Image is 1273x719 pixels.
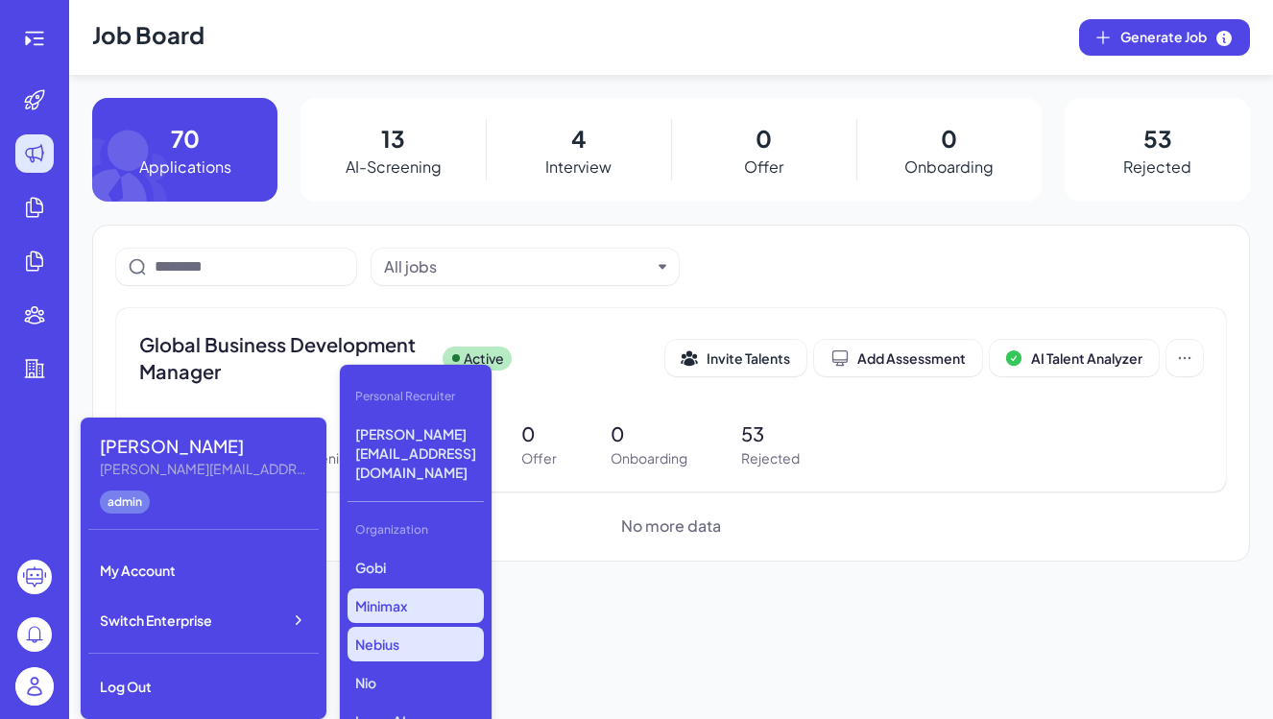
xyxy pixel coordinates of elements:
span: Switch Enterprise [100,611,212,630]
button: All jobs [384,255,651,278]
p: Rejected [741,448,800,468]
p: 0 [941,121,957,156]
p: Nio [348,665,484,700]
p: Minimax [348,588,484,623]
span: Invite Talents [707,349,790,367]
p: Onboarding [611,448,687,468]
div: admin [100,491,150,514]
span: Generate Job [1120,27,1234,48]
span: AI Talent Analyzer [1031,349,1142,367]
p: 13 [381,121,405,156]
p: Rejected [1123,156,1191,179]
p: 53 [1143,121,1172,156]
span: No more data [621,515,721,538]
button: Add Assessment [814,340,982,376]
div: Maggie [100,433,311,459]
img: user_logo.png [15,667,54,706]
p: Gobi [348,550,484,585]
div: All jobs [384,255,437,278]
p: Nebius [348,627,484,661]
p: Offer [744,156,783,179]
div: Log Out [88,665,319,707]
p: 0 [521,419,557,448]
div: Personal Recruiter [348,380,484,413]
div: Organization [348,514,484,546]
button: AI Talent Analyzer [990,340,1159,376]
div: Add Assessment [830,348,966,368]
span: Global Business Development Manager [139,331,427,385]
button: Generate Job [1079,19,1250,56]
div: Maggie@joinbrix.com [100,459,311,479]
p: Active [464,348,504,369]
div: My Account [88,549,319,591]
p: [PERSON_NAME][EMAIL_ADDRESS][DOMAIN_NAME] [348,417,484,490]
p: 0 [756,121,772,156]
p: Interview [545,156,612,179]
p: 53 [741,419,800,448]
p: 0 [611,419,687,448]
p: 4 [571,121,587,156]
p: AI-Screening [346,156,442,179]
button: Invite Talents [665,340,806,376]
p: Offer [521,448,557,468]
p: Onboarding [904,156,994,179]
